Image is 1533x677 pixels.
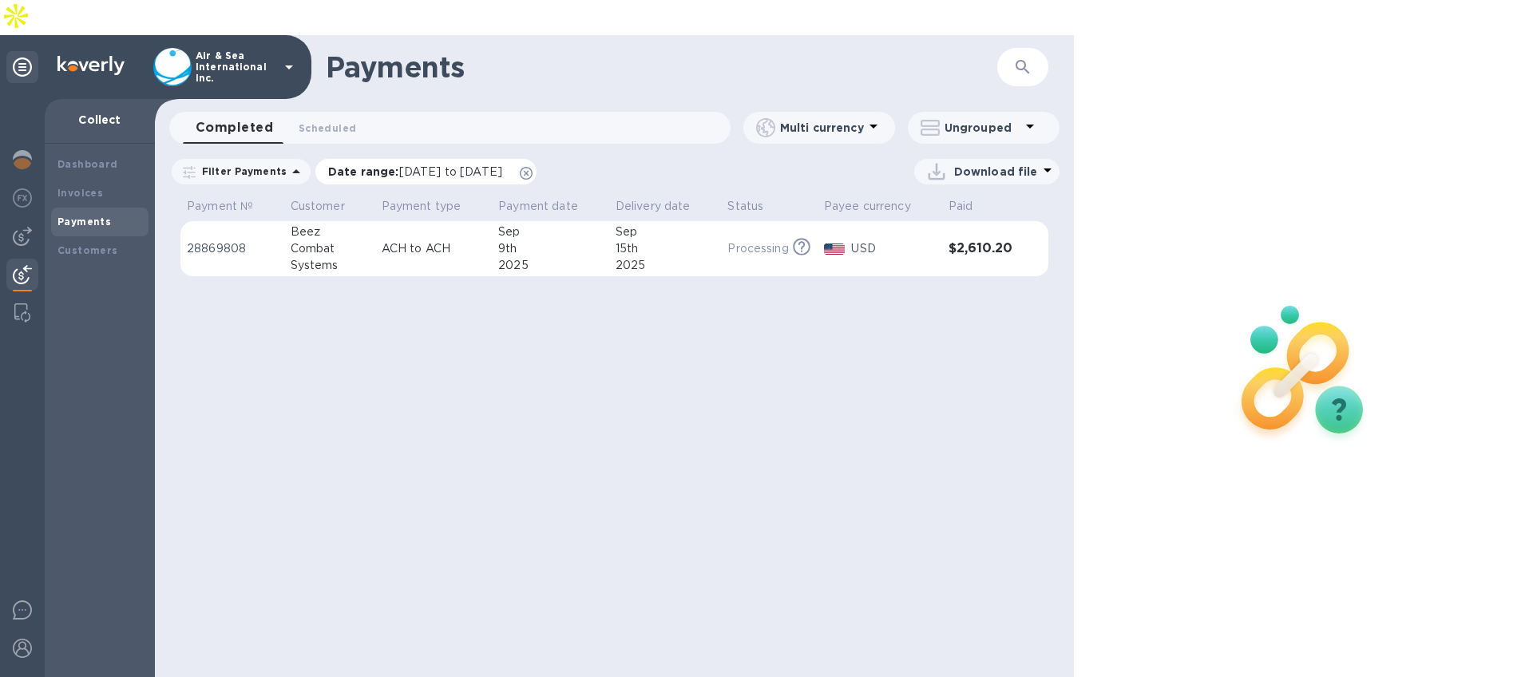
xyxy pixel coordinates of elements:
h3: $2,610.20 [949,241,1015,256]
p: Multi currency [780,120,864,136]
span: Paid [949,198,994,215]
div: Unpin categories [6,51,38,83]
p: ACH to ACH [382,240,486,257]
span: Scheduled [299,120,356,137]
p: Air & Sea International Inc. [196,50,275,84]
p: Delivery date [616,198,691,215]
p: Download file [954,164,1038,180]
p: Payment date [498,198,578,215]
div: Sep [616,224,715,240]
div: Sep [498,224,603,240]
span: Status [727,198,784,215]
p: Filter Payments [196,164,287,178]
p: Payee currency [824,198,911,215]
span: Payment date [498,198,599,215]
b: Invoices [57,187,103,199]
div: 15th [616,240,715,257]
div: 2025 [616,257,715,274]
p: Customer [291,198,345,215]
div: Date range:[DATE] to [DATE] [315,159,537,184]
span: Customer [291,198,366,215]
p: Processing [727,240,788,257]
div: Systems [291,257,369,274]
b: Customers [57,244,118,256]
p: Payment type [382,198,461,215]
p: Status [727,198,763,215]
span: Payment № [187,198,274,215]
p: Date range : [328,164,510,180]
img: Foreign exchange [13,188,32,208]
div: 9th [498,240,603,257]
div: 2025 [498,257,603,274]
span: Delivery date [616,198,711,215]
p: Payment № [187,198,253,215]
b: Payments [57,216,111,228]
p: Collect [57,112,142,128]
p: USD [851,240,936,257]
span: Payment type [382,198,482,215]
p: Ungrouped [945,120,1020,136]
h1: Payments [326,50,997,84]
img: USD [824,243,846,255]
p: Paid [949,198,973,215]
span: [DATE] to [DATE] [399,165,502,178]
span: Payee currency [824,198,932,215]
div: Combat [291,240,369,257]
b: Dashboard [57,158,118,170]
span: Completed [196,117,273,139]
img: Logo [57,56,125,75]
div: Beez [291,224,369,240]
p: 28869808 [187,240,278,257]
